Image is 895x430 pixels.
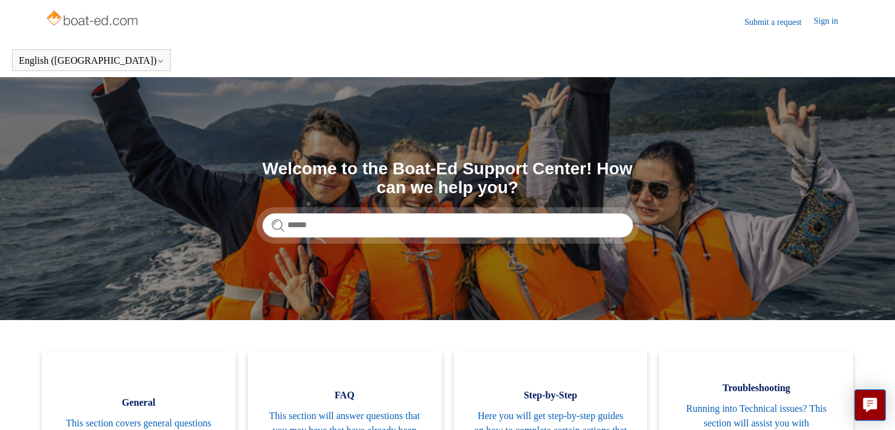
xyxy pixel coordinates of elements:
input: Search [262,213,633,237]
span: FAQ [266,388,423,403]
h1: Welcome to the Boat-Ed Support Center! How can we help you? [262,160,633,197]
button: English ([GEOGRAPHIC_DATA]) [19,55,164,66]
span: General [60,395,218,410]
span: Troubleshooting [677,381,835,395]
img: Boat-Ed Help Center home page [45,7,142,32]
a: Submit a request [744,16,814,29]
a: Sign in [814,15,850,29]
span: Step-by-Step [472,388,629,403]
button: Live chat [854,389,886,421]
